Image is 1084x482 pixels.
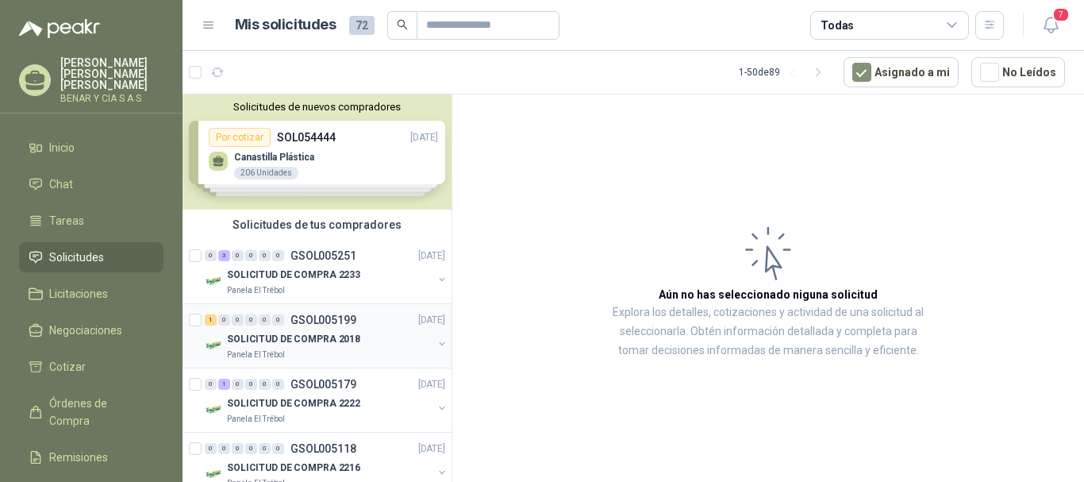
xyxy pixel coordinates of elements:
div: 0 [259,443,271,454]
p: SOLICITUD DE COMPRA 2233 [227,268,360,283]
div: 0 [232,443,244,454]
p: [DATE] [418,442,445,457]
img: Company Logo [205,336,224,355]
img: Company Logo [205,272,224,291]
p: [PERSON_NAME] [PERSON_NAME] [PERSON_NAME] [60,57,163,91]
div: 0 [218,314,230,326]
div: 0 [218,443,230,454]
span: search [397,19,408,30]
div: 0 [259,314,271,326]
span: Chat [49,175,73,193]
div: 0 [232,250,244,261]
button: Asignado a mi [844,57,959,87]
a: Cotizar [19,352,163,382]
div: 1 [218,379,230,390]
div: 0 [272,314,284,326]
div: 0 [232,379,244,390]
h1: Mis solicitudes [235,13,336,37]
button: 7 [1036,11,1065,40]
a: 1 0 0 0 0 0 GSOL005199[DATE] Company LogoSOLICITUD DE COMPRA 2018Panela El Trébol [205,310,448,361]
p: SOLICITUD DE COMPRA 2222 [227,396,360,411]
h3: Aún no has seleccionado niguna solicitud [659,286,878,303]
a: 0 3 0 0 0 0 GSOL005251[DATE] Company LogoSOLICITUD DE COMPRA 2233Panela El Trébol [205,246,448,297]
p: SOLICITUD DE COMPRA 2018 [227,332,360,347]
span: Tareas [49,212,84,229]
div: Solicitudes de tus compradores [183,210,452,240]
div: 3 [218,250,230,261]
span: Licitaciones [49,285,108,303]
a: Tareas [19,206,163,236]
div: 0 [272,250,284,261]
a: Chat [19,169,163,199]
div: 0 [245,443,257,454]
a: Inicio [19,133,163,163]
p: SOLICITUD DE COMPRA 2216 [227,461,360,476]
p: GSOL005251 [290,250,356,261]
button: No Leídos [971,57,1065,87]
button: Solicitudes de nuevos compradores [189,101,445,113]
div: 0 [205,250,217,261]
img: Company Logo [205,400,224,419]
div: 0 [245,314,257,326]
span: Órdenes de Compra [49,395,148,430]
span: Solicitudes [49,249,104,266]
p: [DATE] [418,377,445,392]
p: Panela El Trébol [227,413,285,426]
a: 0 1 0 0 0 0 GSOL005179[DATE] Company LogoSOLICITUD DE COMPRA 2222Panela El Trébol [205,375,448,426]
a: Remisiones [19,442,163,472]
a: Licitaciones [19,279,163,309]
span: Cotizar [49,358,86,376]
p: GSOL005179 [290,379,356,390]
div: 0 [259,379,271,390]
a: Órdenes de Compra [19,388,163,436]
p: Panela El Trébol [227,284,285,297]
div: 0 [272,379,284,390]
p: [DATE] [418,313,445,328]
a: Negociaciones [19,315,163,345]
span: Inicio [49,139,75,156]
span: Negociaciones [49,322,122,339]
div: Todas [821,17,854,34]
p: BENAR Y CIA S A S [60,94,163,103]
div: 0 [205,379,217,390]
img: Logo peakr [19,19,100,38]
a: Solicitudes [19,242,163,272]
div: 0 [245,250,257,261]
p: Explora los detalles, cotizaciones y actividad de una solicitud al seleccionarla. Obtén informaci... [611,303,925,361]
p: GSOL005118 [290,443,356,454]
div: 1 [205,314,217,326]
span: 72 [349,16,375,35]
div: 0 [232,314,244,326]
div: 0 [245,379,257,390]
div: 0 [259,250,271,261]
div: 0 [272,443,284,454]
p: Panela El Trébol [227,349,285,361]
div: 1 - 50 de 89 [739,60,831,85]
span: Remisiones [49,449,108,466]
div: Solicitudes de nuevos compradoresPor cotizarSOL054444[DATE] Canastilla Plástica206 UnidadesPor co... [183,94,452,210]
div: 0 [205,443,217,454]
span: 7 [1052,7,1070,22]
p: GSOL005199 [290,314,356,326]
p: [DATE] [418,249,445,264]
